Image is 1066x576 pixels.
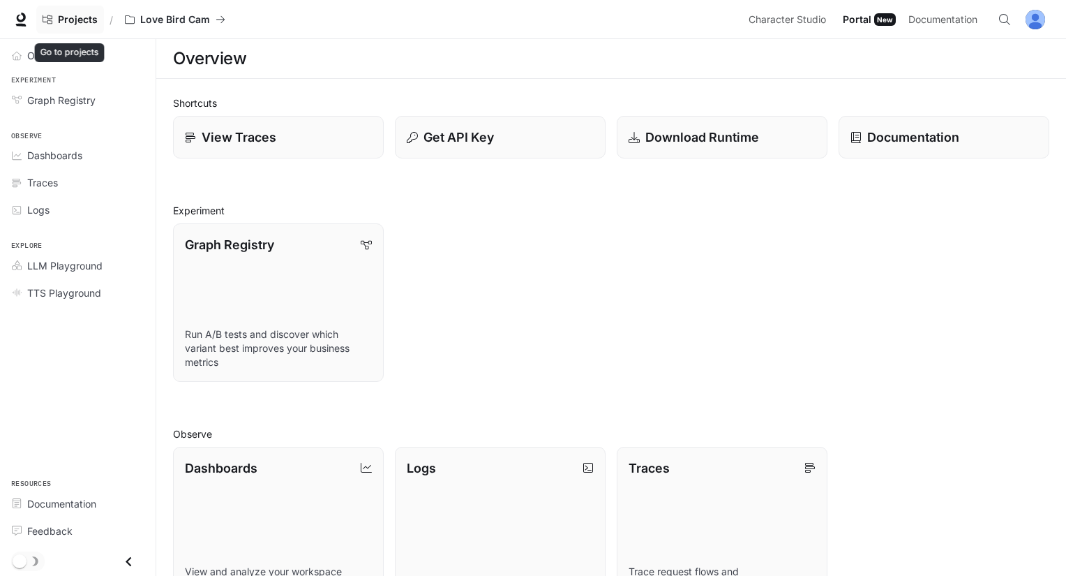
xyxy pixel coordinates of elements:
span: Character Studio [749,11,826,29]
h2: Observe [173,427,1049,441]
p: Graph Registry [185,235,274,254]
a: Logs [6,198,150,222]
a: Documentation [6,492,150,516]
span: Portal [843,11,871,29]
p: Logs [407,459,436,478]
div: Go to projects [35,43,105,62]
span: Traces [27,175,58,190]
a: Go to projects [36,6,104,34]
div: New [874,13,896,26]
button: User avatar [1021,6,1049,34]
span: Feedback [27,524,73,538]
button: Get API Key [395,116,606,158]
button: Open Command Menu [991,6,1019,34]
span: Logs [27,202,50,217]
a: Graph Registry [6,88,150,112]
span: Projects [58,14,98,26]
span: Dark mode toggle [13,553,27,568]
p: Documentation [867,128,959,147]
span: Graph Registry [27,93,96,108]
span: TTS Playground [27,286,101,300]
span: Documentation [908,11,977,29]
a: TTS Playground [6,281,150,305]
a: View Traces [173,116,384,158]
p: View Traces [202,128,276,147]
a: Documentation [839,116,1049,158]
p: Get API Key [423,128,494,147]
a: Traces [6,170,150,195]
a: LLM Playground [6,253,150,278]
img: User avatar [1026,10,1045,29]
span: Overview [27,48,70,63]
p: Run A/B tests and discover which variant best improves your business metrics [185,327,372,369]
span: Documentation [27,496,96,511]
p: Love Bird Cam [140,14,210,26]
a: Feedback [6,519,150,543]
p: Dashboards [185,459,257,478]
div: / [104,13,119,27]
a: Documentation [903,6,988,34]
span: Dashboards [27,148,82,163]
h2: Shortcuts [173,96,1049,110]
h1: Overview [173,45,246,73]
button: Close drawer [113,547,144,576]
a: Character Studio [743,6,836,34]
a: Dashboards [6,143,150,168]
p: Download Runtime [645,128,759,147]
button: All workspaces [119,6,232,34]
a: Graph RegistryRun A/B tests and discover which variant best improves your business metrics [173,223,384,382]
a: Overview [6,43,150,68]
h2: Experiment [173,203,1049,218]
span: LLM Playground [27,258,103,273]
a: PortalNew [837,6,901,34]
a: Download Runtime [617,116,827,158]
p: Traces [629,459,670,478]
